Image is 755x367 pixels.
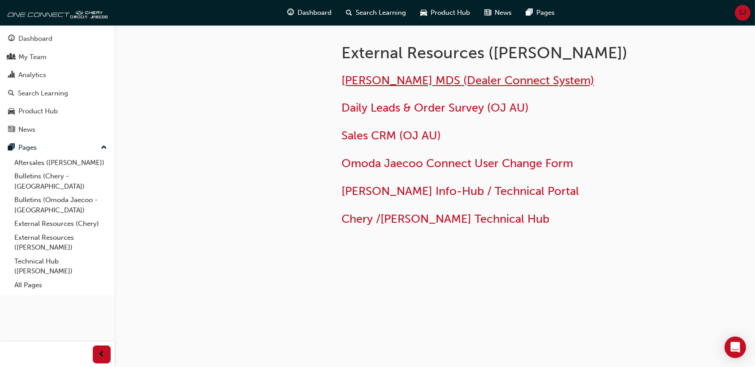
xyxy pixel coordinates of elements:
[8,90,14,98] span: search-icon
[356,8,406,18] span: Search Learning
[11,156,111,170] a: Aftersales ([PERSON_NAME])
[288,7,294,18] span: guage-icon
[8,35,15,43] span: guage-icon
[735,5,751,21] button: SJ
[18,52,47,62] div: My Team
[8,71,15,79] span: chart-icon
[341,101,529,115] a: Daily Leads & Order Survey (OJ AU)
[11,255,111,278] a: Technical Hub ([PERSON_NAME])
[341,212,549,226] a: Chery /[PERSON_NAME] Technical Hub
[495,8,512,18] span: News
[11,169,111,193] a: Bulletins (Chery - [GEOGRAPHIC_DATA])
[8,108,15,116] span: car-icon
[8,126,15,134] span: news-icon
[4,4,108,22] img: oneconnect
[11,193,111,217] a: Bulletins (Omoda Jaecoo - [GEOGRAPHIC_DATA])
[4,139,111,156] button: Pages
[18,125,35,135] div: News
[341,73,594,87] a: [PERSON_NAME] MDS (Dealer Connect System)
[341,184,579,198] a: [PERSON_NAME] Info-Hub / Technical Portal
[4,67,111,83] a: Analytics
[526,7,533,18] span: pages-icon
[18,34,52,44] div: Dashboard
[421,7,427,18] span: car-icon
[11,217,111,231] a: External Resources (Chery)
[414,4,478,22] a: car-iconProduct Hub
[8,53,15,61] span: people-icon
[341,156,573,170] a: Omoda Jaecoo Connect User Change Form
[485,7,492,18] span: news-icon
[18,106,58,117] div: Product Hub
[4,30,111,47] a: Dashboard
[341,43,635,63] h1: External Resources ([PERSON_NAME])
[341,129,441,142] a: Sales CRM (OJ AU)
[18,142,37,153] div: Pages
[4,49,111,65] a: My Team
[18,88,68,99] div: Search Learning
[99,349,105,360] span: prev-icon
[4,29,111,139] button: DashboardMy TeamAnalyticsSearch LearningProduct HubNews
[11,278,111,292] a: All Pages
[101,142,107,154] span: up-icon
[4,85,111,102] a: Search Learning
[478,4,519,22] a: news-iconNews
[4,121,111,138] a: News
[298,8,332,18] span: Dashboard
[739,8,746,18] span: SJ
[18,70,46,80] div: Analytics
[4,103,111,120] a: Product Hub
[8,144,15,152] span: pages-icon
[346,7,353,18] span: search-icon
[537,8,555,18] span: Pages
[11,231,111,255] a: External Resources ([PERSON_NAME])
[339,4,414,22] a: search-iconSearch Learning
[725,337,746,358] div: Open Intercom Messenger
[280,4,339,22] a: guage-iconDashboard
[519,4,562,22] a: pages-iconPages
[431,8,470,18] span: Product Hub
